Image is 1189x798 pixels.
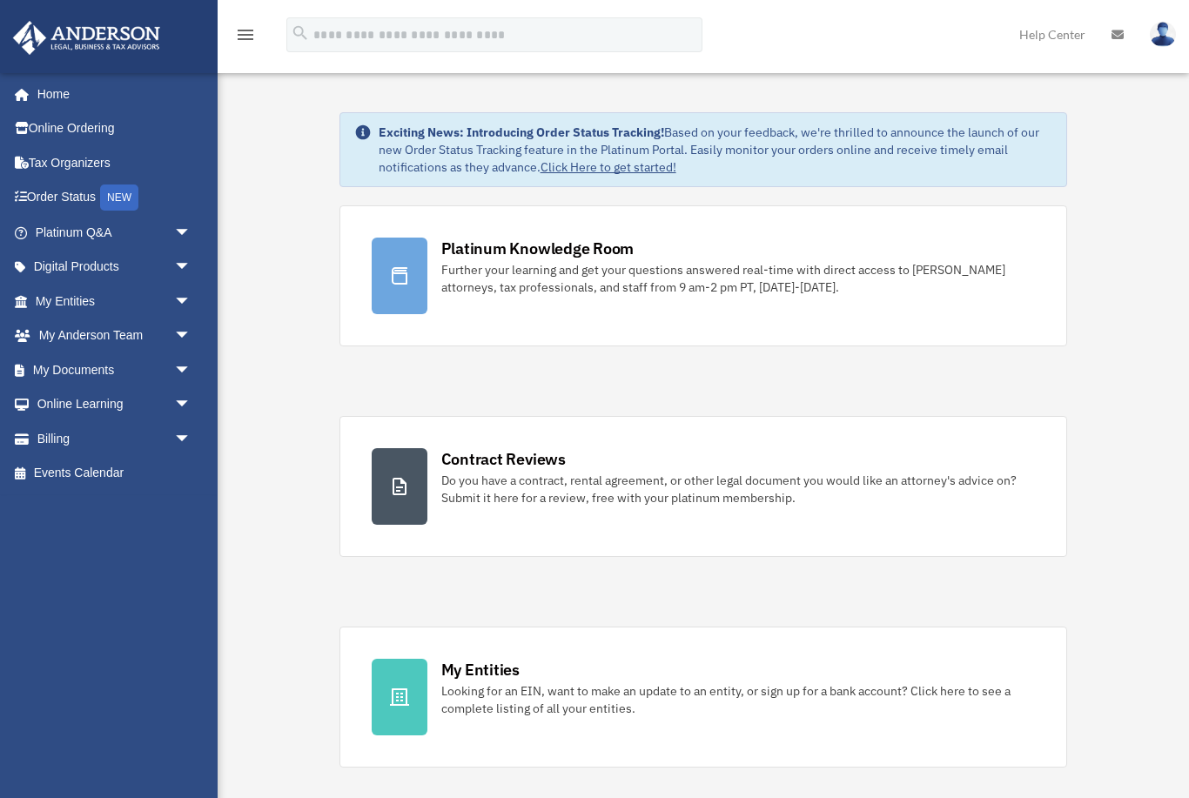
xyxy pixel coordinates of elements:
[12,352,218,387] a: My Documentsarrow_drop_down
[12,215,218,250] a: Platinum Q&Aarrow_drop_down
[12,319,218,353] a: My Anderson Teamarrow_drop_down
[441,261,1036,296] div: Further your learning and get your questions answered real-time with direct access to [PERSON_NAM...
[174,387,209,423] span: arrow_drop_down
[174,352,209,388] span: arrow_drop_down
[441,238,635,259] div: Platinum Knowledge Room
[12,180,218,216] a: Order StatusNEW
[12,421,218,456] a: Billingarrow_drop_down
[12,456,218,491] a: Events Calendar
[541,159,676,175] a: Click Here to get started!
[339,205,1068,346] a: Platinum Knowledge Room Further your learning and get your questions answered real-time with dire...
[12,284,218,319] a: My Entitiesarrow_drop_down
[441,659,520,681] div: My Entities
[174,215,209,251] span: arrow_drop_down
[174,421,209,457] span: arrow_drop_down
[12,111,218,146] a: Online Ordering
[441,472,1036,506] div: Do you have a contract, rental agreement, or other legal document you would like an attorney's ad...
[12,145,218,180] a: Tax Organizers
[379,124,664,140] strong: Exciting News: Introducing Order Status Tracking!
[100,184,138,211] div: NEW
[441,682,1036,717] div: Looking for an EIN, want to make an update to an entity, or sign up for a bank account? Click her...
[441,448,566,470] div: Contract Reviews
[235,24,256,45] i: menu
[379,124,1053,176] div: Based on your feedback, we're thrilled to announce the launch of our new Order Status Tracking fe...
[1150,22,1176,47] img: User Pic
[174,319,209,354] span: arrow_drop_down
[12,250,218,285] a: Digital Productsarrow_drop_down
[8,21,165,55] img: Anderson Advisors Platinum Portal
[235,30,256,45] a: menu
[291,23,310,43] i: search
[12,387,218,422] a: Online Learningarrow_drop_down
[339,627,1068,768] a: My Entities Looking for an EIN, want to make an update to an entity, or sign up for a bank accoun...
[174,284,209,319] span: arrow_drop_down
[12,77,209,111] a: Home
[339,416,1068,557] a: Contract Reviews Do you have a contract, rental agreement, or other legal document you would like...
[174,250,209,285] span: arrow_drop_down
